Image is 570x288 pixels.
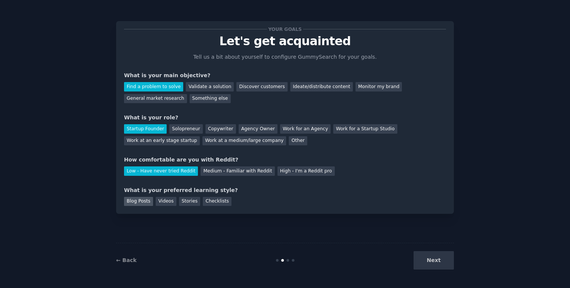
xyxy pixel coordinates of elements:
[124,136,200,146] div: Work at an early stage startup
[116,257,136,263] a: ← Back
[169,124,202,134] div: Solopreneur
[239,124,277,134] div: Agency Owner
[190,53,380,61] p: Tell us a bit about yourself to configure GummySearch for your goals.
[201,166,274,176] div: Medium - Familiar with Reddit
[202,136,286,146] div: Work at a medium/large company
[355,82,402,91] div: Monitor my brand
[267,25,303,33] span: Your goals
[186,82,234,91] div: Validate a solution
[289,136,307,146] div: Other
[124,186,446,194] div: What is your preferred learning style?
[124,35,446,48] p: Let's get acquainted
[236,82,287,91] div: Discover customers
[333,124,397,134] div: Work for a Startup Studio
[124,72,446,79] div: What is your main objective?
[156,197,176,206] div: Videos
[290,82,353,91] div: Ideate/distribute content
[124,197,153,206] div: Blog Posts
[124,156,446,164] div: How comfortable are you with Reddit?
[179,197,200,206] div: Stories
[277,166,335,176] div: High - I'm a Reddit pro
[190,94,231,104] div: Something else
[124,82,183,91] div: Find a problem to solve
[124,114,446,122] div: What is your role?
[203,197,231,206] div: Checklists
[124,166,198,176] div: Low - Have never tried Reddit
[205,124,236,134] div: Copywriter
[124,94,187,104] div: General market research
[124,124,167,134] div: Startup Founder
[280,124,331,134] div: Work for an Agency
